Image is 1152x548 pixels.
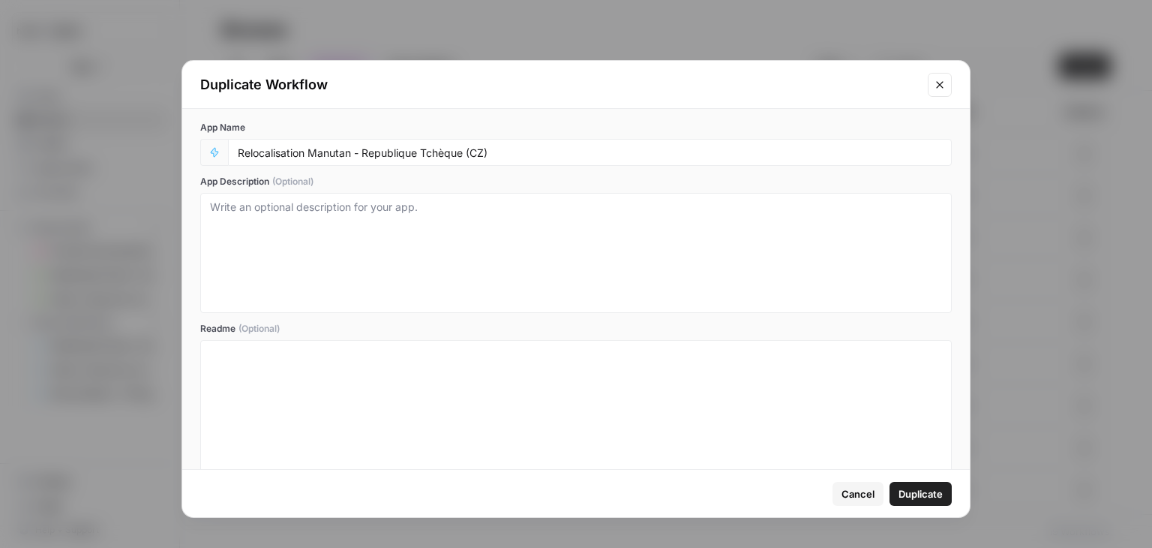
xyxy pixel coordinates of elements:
[200,121,952,134] label: App Name
[238,322,280,336] span: (Optional)
[200,74,919,95] div: Duplicate Workflow
[238,146,942,159] input: Untitled
[928,73,952,97] button: Close modal
[841,486,874,501] span: Cancel
[832,482,883,506] button: Cancel
[272,175,313,188] span: (Optional)
[200,175,952,188] label: App Description
[898,486,943,501] span: Duplicate
[200,322,952,336] label: Readme
[889,482,952,506] button: Duplicate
